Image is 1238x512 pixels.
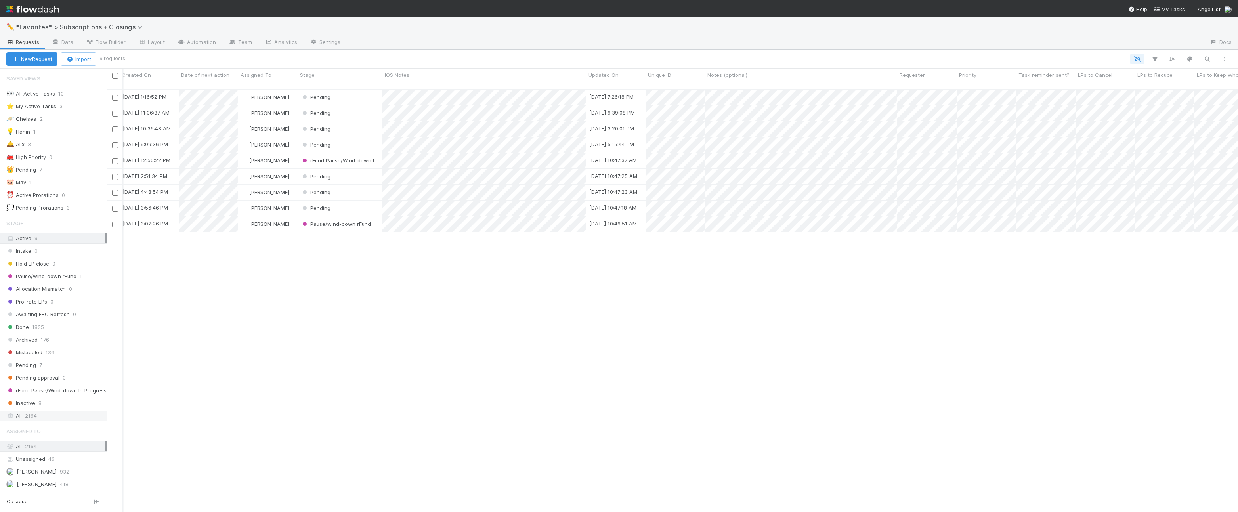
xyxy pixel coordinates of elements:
[588,71,619,79] span: Updated On
[17,481,57,487] span: [PERSON_NAME]
[301,141,331,148] span: Pending
[34,235,38,241] span: 9
[222,36,258,49] a: Team
[6,115,14,122] span: 🪐
[80,271,82,281] span: 1
[122,156,170,164] div: [DATE] 12:56:22 PM
[6,178,26,187] div: May
[249,157,289,164] span: [PERSON_NAME]
[6,103,14,109] span: ⭐
[46,36,80,49] a: Data
[301,126,331,132] span: Pending
[249,189,289,195] span: [PERSON_NAME]
[301,109,331,117] div: Pending
[1198,6,1221,12] span: AngelList
[6,190,59,200] div: Active Prorations
[6,153,14,160] span: 🚒
[39,360,42,370] span: 7
[112,222,118,227] input: Toggle Row Selected
[6,386,107,395] span: rFund Pause/Wind-down In Progress
[62,190,73,200] span: 0
[249,126,289,132] span: [PERSON_NAME]
[6,322,29,332] span: Done
[48,454,55,464] span: 46
[1154,6,1185,12] span: My Tasks
[301,157,401,164] span: rFund Pause/Wind-down In Progress
[241,93,289,101] div: [PERSON_NAME]
[6,71,40,86] span: Saved Views
[6,441,105,451] div: All
[6,128,14,135] span: 💡
[300,71,315,79] span: Stage
[41,335,49,345] span: 176
[112,158,118,164] input: Toggle Row Selected
[6,52,57,66] button: NewRequest
[301,189,331,195] span: Pending
[242,221,248,227] img: avatar_aa70801e-8de5-4477-ab9d-eb7c67de69c1.png
[241,125,289,133] div: [PERSON_NAME]
[249,110,289,116] span: [PERSON_NAME]
[6,348,42,357] span: Mislabeled
[301,204,331,212] div: Pending
[242,189,248,195] img: avatar_768cd48b-9260-4103-b3ef-328172ae0546.png
[46,348,54,357] span: 136
[112,73,118,79] input: Toggle All Rows Selected
[6,398,35,408] span: Inactive
[301,110,331,116] span: Pending
[67,203,78,213] span: 3
[171,36,222,49] a: Automation
[249,205,289,211] span: [PERSON_NAME]
[6,114,36,124] div: Chelsea
[1078,71,1112,79] span: LPs to Cancel
[6,191,14,198] span: ⏰
[242,126,248,132] img: avatar_b18de8e2-1483-4e81-aa60-0a3d21592880.png
[1204,36,1238,49] a: Docs
[181,71,229,79] span: Date of next action
[6,259,49,269] span: Hold LP close
[86,38,126,46] span: Flow Builder
[29,178,40,187] span: 1
[589,109,635,117] div: [DATE] 6:39:08 PM
[1154,5,1185,13] a: My Tasks
[122,188,168,196] div: [DATE] 4:48:54 PM
[241,172,289,180] div: [PERSON_NAME]
[241,157,289,164] div: [PERSON_NAME]
[241,204,289,212] div: [PERSON_NAME]
[6,309,70,319] span: Awaiting FBO Refresh
[122,71,151,79] span: Created On
[6,233,105,243] div: Active
[6,90,14,97] span: 👀
[122,220,168,227] div: [DATE] 3:02:26 PM
[122,172,167,180] div: [DATE] 2:51:34 PM
[6,179,14,185] span: 🐷
[122,124,171,132] div: [DATE] 10:36:48 AM
[6,454,105,464] div: Unassigned
[301,188,331,196] div: Pending
[112,174,118,180] input: Toggle Row Selected
[6,360,36,370] span: Pending
[242,94,248,100] img: avatar_b0da76e8-8e9d-47e0-9b3e-1b93abf6f697.png
[6,284,66,294] span: Allocation Mismatch
[112,142,118,148] input: Toggle Row Selected
[50,297,53,307] span: 0
[301,220,371,228] div: Pause/wind-down rFund
[241,220,289,228] div: [PERSON_NAME]
[122,204,168,212] div: [DATE] 3:56:46 PM
[69,284,72,294] span: 0
[589,220,637,227] div: [DATE] 10:46:51 AM
[6,141,14,147] span: 🛎️
[80,36,132,49] a: Flow Builder
[112,95,118,101] input: Toggle Row Selected
[112,126,118,132] input: Toggle Row Selected
[258,36,304,49] a: Analytics
[589,204,636,212] div: [DATE] 10:47:18 AM
[301,94,331,100] span: Pending
[25,411,37,421] span: 2164
[301,157,378,164] div: rFund Pause/Wind-down In Progress
[241,71,271,79] span: Assigned To
[242,110,248,116] img: avatar_b0da76e8-8e9d-47e0-9b3e-1b93abf6f697.png
[249,94,289,100] span: [PERSON_NAME]
[301,173,331,180] span: Pending
[241,141,289,149] div: [PERSON_NAME]
[6,480,14,488] img: avatar_aa70801e-8de5-4477-ab9d-eb7c67de69c1.png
